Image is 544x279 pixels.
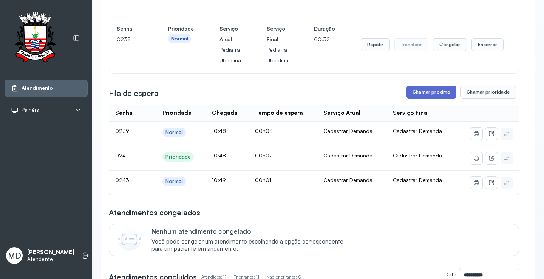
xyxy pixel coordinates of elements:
p: Pediatra Ubaldina [267,45,288,66]
p: [PERSON_NAME] [27,249,74,256]
div: Serviço Final [393,109,429,117]
h3: Fila de espera [109,88,158,99]
p: 00:32 [314,34,335,45]
div: Prioridade [165,154,191,160]
button: Chamar prioridade [460,86,516,99]
label: Data: [445,271,458,277]
span: Painéis [22,107,39,113]
div: Cadastrar Demanda [323,128,381,134]
h4: Duração [314,23,335,34]
button: Repetir [361,38,390,51]
h4: Senha [117,23,142,34]
span: 0239 [115,128,129,134]
span: Você pode congelar um atendimento escolhendo a opção correspondente para um paciente em andamento. [151,238,351,253]
span: 0243 [115,177,129,183]
p: Pediatra Ubaldina [219,45,241,66]
h4: Serviço Final [267,23,288,45]
span: 10:49 [212,177,226,183]
div: Normal [165,129,183,136]
button: Transferir [394,38,429,51]
div: Cadastrar Demanda [323,177,381,183]
p: Nenhum atendimento congelado [151,227,351,235]
h4: Serviço Atual [219,23,241,45]
div: Tempo de espera [255,109,303,117]
h4: Prioridade [168,23,194,34]
h3: Atendimentos congelados [109,207,200,218]
span: 00h03 [255,128,273,134]
img: Imagem de CalloutCard [118,228,141,251]
div: Serviço Atual [323,109,360,117]
div: Normal [171,35,189,42]
img: Logotipo do estabelecimento [8,12,62,65]
div: Normal [165,178,183,185]
div: Cadastrar Demanda [323,152,381,159]
span: 10:48 [212,152,226,159]
div: Prioridade [162,109,192,117]
span: Atendimento [22,85,53,91]
span: 00h01 [255,177,271,183]
span: Cadastrar Demanda [393,177,442,183]
span: Cadastrar Demanda [393,128,442,134]
p: Atendente [27,256,74,262]
button: Encerrar [471,38,504,51]
div: Senha [115,109,133,117]
span: 10:48 [212,128,226,134]
span: Cadastrar Demanda [393,152,442,159]
button: Chamar próximo [406,86,456,99]
span: 0241 [115,152,128,159]
button: Congelar [433,38,467,51]
a: Atendimento [11,85,81,92]
div: Chegada [212,109,238,117]
span: 00h02 [255,152,273,159]
p: 0238 [117,34,142,45]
